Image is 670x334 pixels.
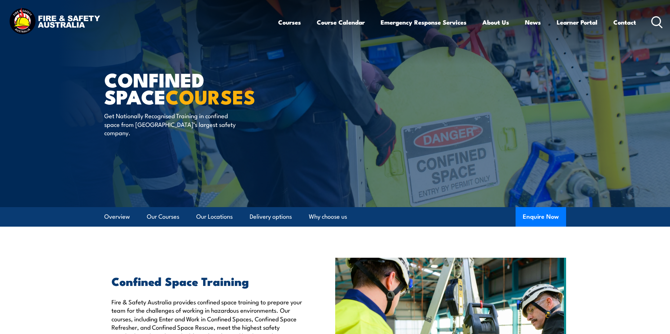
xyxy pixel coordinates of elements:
[196,207,233,226] a: Our Locations
[381,13,467,32] a: Emergency Response Services
[166,81,255,111] strong: COURSES
[104,207,130,226] a: Overview
[525,13,541,32] a: News
[482,13,509,32] a: About Us
[111,276,302,286] h2: Confined Space Training
[317,13,365,32] a: Course Calendar
[516,207,566,227] button: Enquire Now
[104,71,283,104] h1: Confined Space
[557,13,597,32] a: Learner Portal
[278,13,301,32] a: Courses
[309,207,347,226] a: Why choose us
[613,13,636,32] a: Contact
[147,207,179,226] a: Our Courses
[104,111,236,137] p: Get Nationally Recognised Training in confined space from [GEOGRAPHIC_DATA]’s largest safety comp...
[250,207,292,226] a: Delivery options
